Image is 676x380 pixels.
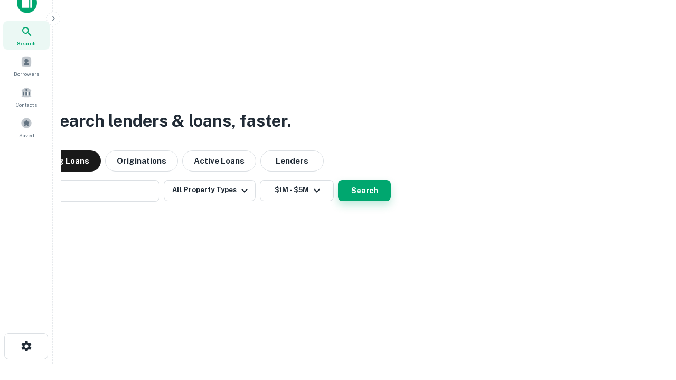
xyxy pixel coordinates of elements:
[3,52,50,80] a: Borrowers
[17,39,36,47] span: Search
[3,113,50,141] a: Saved
[3,82,50,111] a: Contacts
[105,150,178,172] button: Originations
[16,100,37,109] span: Contacts
[182,150,256,172] button: Active Loans
[260,150,324,172] button: Lenders
[164,180,256,201] button: All Property Types
[48,108,291,134] h3: Search lenders & loans, faster.
[338,180,391,201] button: Search
[19,131,34,139] span: Saved
[623,296,676,346] iframe: Chat Widget
[3,21,50,50] a: Search
[260,180,334,201] button: $1M - $5M
[14,70,39,78] span: Borrowers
